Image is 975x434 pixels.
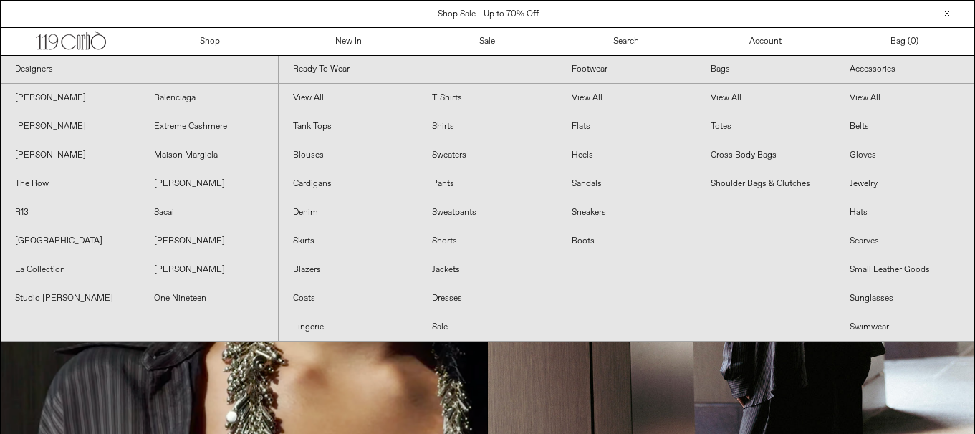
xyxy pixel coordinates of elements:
a: Accessories [835,56,974,84]
a: [PERSON_NAME] [1,84,140,112]
a: Ready To Wear [279,56,556,84]
a: [PERSON_NAME] [140,170,279,198]
a: Hats [835,198,974,227]
a: Sale [418,28,557,55]
a: Shop Sale - Up to 70% Off [438,9,539,20]
a: Bag () [835,28,974,55]
a: Swimwear [835,313,974,342]
a: Belts [835,112,974,141]
a: Cross Body Bags [696,141,835,170]
a: Scarves [835,227,974,256]
a: Sneakers [557,198,696,227]
a: Tank Tops [279,112,418,141]
a: View All [696,84,835,112]
a: Pants [418,170,557,198]
a: Shorts [418,227,557,256]
a: Sandals [557,170,696,198]
a: [PERSON_NAME] [1,112,140,141]
a: Gloves [835,141,974,170]
a: Sweaters [418,141,557,170]
a: Balenciaga [140,84,279,112]
a: Sweatpants [418,198,557,227]
a: R13 [1,198,140,227]
a: Blazers [279,256,418,284]
a: Designers [1,56,278,84]
a: Sunglasses [835,284,974,313]
a: [GEOGRAPHIC_DATA] [1,227,140,256]
a: Footwear [557,56,696,84]
a: Jackets [418,256,557,284]
a: Maison Margiela [140,141,279,170]
a: [PERSON_NAME] [140,256,279,284]
a: T-Shirts [418,84,557,112]
a: Heels [557,141,696,170]
a: Account [696,28,835,55]
a: La Collection [1,256,140,284]
a: View All [835,84,974,112]
a: [PERSON_NAME] [1,141,140,170]
a: One Nineteen [140,284,279,313]
a: Shop [140,28,279,55]
a: Sacai [140,198,279,227]
a: Shirts [418,112,557,141]
a: Coats [279,284,418,313]
a: Cardigans [279,170,418,198]
a: Denim [279,198,418,227]
a: Boots [557,227,696,256]
a: Blouses [279,141,418,170]
a: [PERSON_NAME] [140,227,279,256]
a: New In [279,28,418,55]
a: Bags [696,56,835,84]
a: Flats [557,112,696,141]
a: Extreme Cashmere [140,112,279,141]
a: Skirts [279,227,418,256]
a: Sale [418,313,557,342]
a: Shoulder Bags & Clutches [696,170,835,198]
a: Totes [696,112,835,141]
a: Search [557,28,696,55]
span: ) [911,35,918,48]
a: The Row [1,170,140,198]
a: Dresses [418,284,557,313]
a: View All [279,84,418,112]
span: 0 [911,36,916,47]
a: Jewelry [835,170,974,198]
a: Studio [PERSON_NAME] [1,284,140,313]
a: Lingerie [279,313,418,342]
a: Small Leather Goods [835,256,974,284]
a: View All [557,84,696,112]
